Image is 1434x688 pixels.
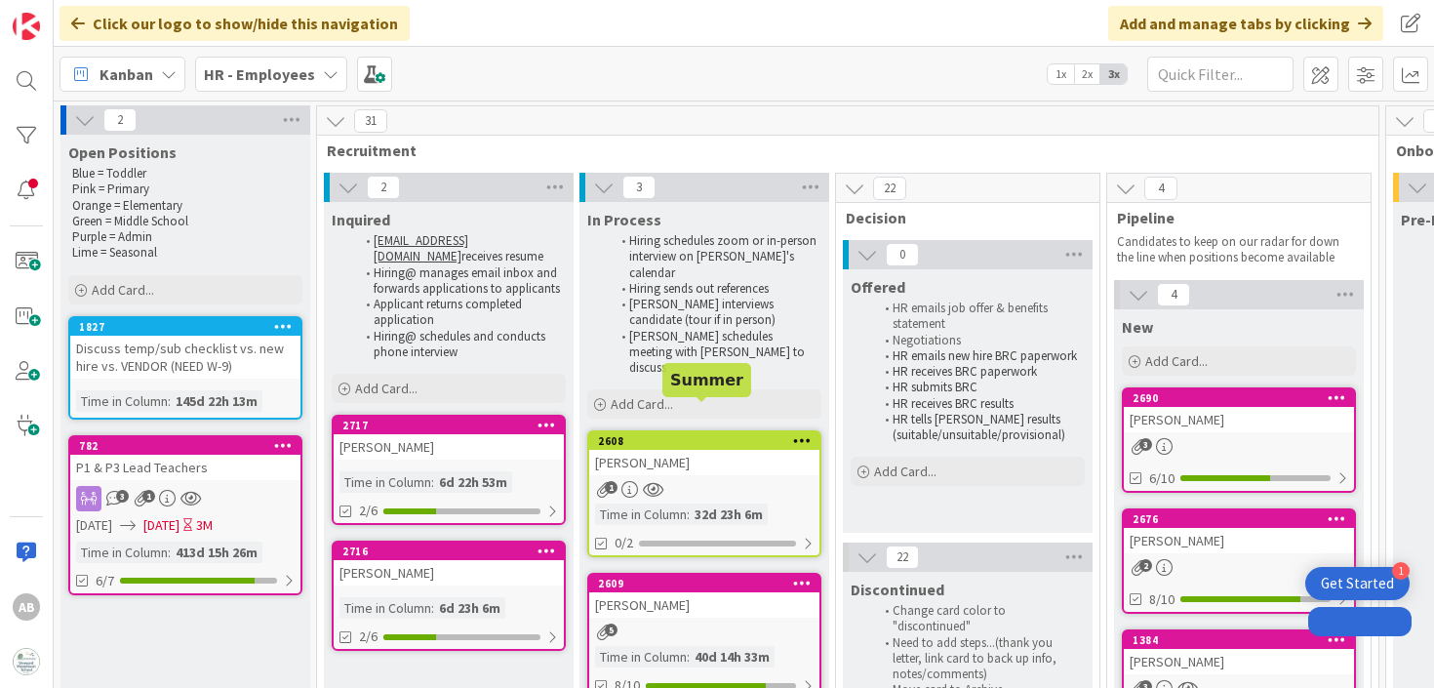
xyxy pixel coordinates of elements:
[60,6,410,41] div: Click our logo to show/hide this navigation
[334,434,564,460] div: [PERSON_NAME]
[96,571,114,591] span: 6/7
[1124,510,1354,528] div: 2676
[100,62,153,86] span: Kanban
[886,243,919,266] span: 0
[589,575,819,592] div: 2609
[76,515,112,536] span: [DATE]
[332,210,390,229] span: Inquired
[893,395,1014,412] span: HR receives BRC results
[334,417,564,460] div: 2717[PERSON_NAME]
[72,228,152,245] span: Purple = Admin
[1139,559,1152,572] span: 2
[143,515,179,536] span: [DATE]
[339,597,431,619] div: Time in Column
[1117,208,1346,227] span: Pipeline
[598,434,819,448] div: 2608
[367,176,400,199] span: 2
[359,501,378,521] span: 2/6
[873,177,906,200] span: 22
[1122,508,1356,614] a: 2676[PERSON_NAME]8/10
[431,471,434,493] span: :
[605,481,617,494] span: 1
[893,347,1077,364] span: HR emails new hire BRC paperwork
[605,624,617,636] span: 5
[629,296,777,328] span: [PERSON_NAME] interviews candidate (tour if in person)
[587,210,661,229] span: In Process
[629,232,819,281] span: Hiring schedules zoom or in-person interview on [PERSON_NAME]'s calendar
[171,542,262,563] div: 413d 15h 26m
[687,504,690,525] span: :
[587,430,821,557] a: 2608[PERSON_NAME]Time in Column:32d 23h 6m0/2
[1157,283,1190,306] span: 4
[70,455,300,480] div: P1 & P3 Lead Teachers
[70,437,300,455] div: 782
[342,419,564,432] div: 2717
[103,108,137,132] span: 2
[1124,631,1354,674] div: 1384[PERSON_NAME]
[687,646,690,668] span: :
[327,141,1354,160] span: Recruitment
[690,646,775,668] div: 40d 14h 33m
[1149,468,1175,489] span: 6/10
[851,277,905,297] span: Offered
[339,471,431,493] div: Time in Column
[68,316,302,420] a: 1827Discuss temp/sub checklist vs. new hire vs. VENDOR (NEED W-9)Time in Column:145d 22h 13m
[1122,317,1153,337] span: New
[354,109,387,133] span: 31
[1108,6,1383,41] div: Add and manage tabs by clicking
[1124,649,1354,674] div: [PERSON_NAME]
[196,515,213,536] div: 3M
[1149,589,1175,610] span: 8/10
[116,490,129,503] span: 3
[374,296,525,328] span: Applicant returns completed application
[1124,631,1354,649] div: 1384
[589,575,819,618] div: 2609[PERSON_NAME]
[332,415,566,525] a: 2717[PERSON_NAME]Time in Column:6d 22h 53m2/6
[374,232,468,264] a: [EMAIL_ADDRESS][DOMAIN_NAME]
[374,264,560,297] span: Hiring@ manages email inbox and forwards applications to applicants
[1074,64,1100,84] span: 2x
[72,197,182,214] span: Orange = Elementary
[670,371,743,389] h5: Summer
[589,592,819,618] div: [PERSON_NAME]
[92,281,154,299] span: Add Card...
[334,543,564,560] div: 2716
[1124,389,1354,432] div: 2690[PERSON_NAME]
[142,490,155,503] span: 1
[431,597,434,619] span: :
[13,593,40,621] div: AB
[1048,64,1074,84] span: 1x
[79,320,300,334] div: 1827
[595,646,687,668] div: Time in Column
[13,648,40,675] img: avatar
[611,395,673,413] span: Add Card...
[1124,407,1354,432] div: [PERSON_NAME]
[874,301,1082,333] li: HR emails job offer & benefits statement
[874,603,1082,635] li: Change card color to "discontinued"
[72,165,146,182] span: Blue = Toddler
[589,450,819,475] div: [PERSON_NAME]
[1117,234,1347,266] p: Candidates to keep on our radar for down the line when positions become available
[70,336,300,379] div: Discuss temp/sub checklist vs. new hire vs. VENDOR (NEED W-9)
[434,471,512,493] div: 6d 22h 53m
[434,597,505,619] div: 6d 23h 6m
[622,176,656,199] span: 3
[13,13,40,40] img: Visit kanbanzone.com
[1133,512,1354,526] div: 2676
[171,390,262,412] div: 145d 22h 13m
[1100,64,1127,84] span: 3x
[1145,352,1208,370] span: Add Card...
[332,541,566,651] a: 2716[PERSON_NAME]Time in Column:6d 23h 6m2/6
[874,463,936,480] span: Add Card...
[589,432,819,475] div: 2608[PERSON_NAME]
[359,627,378,647] span: 2/6
[1305,567,1410,600] div: Open Get Started checklist, remaining modules: 1
[334,560,564,586] div: [PERSON_NAME]
[629,280,769,297] span: Hiring sends out references
[1147,57,1294,92] input: Quick Filter...
[1122,387,1356,493] a: 2690[PERSON_NAME]6/10
[79,439,300,453] div: 782
[342,545,564,558] div: 2716
[168,390,171,412] span: :
[1124,389,1354,407] div: 2690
